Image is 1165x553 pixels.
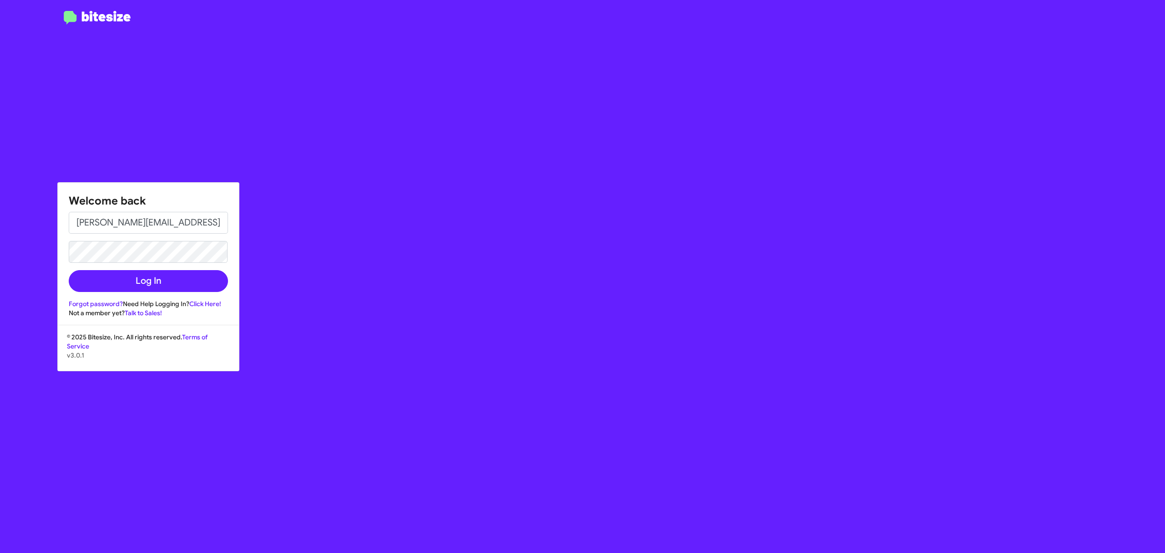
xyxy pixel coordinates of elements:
h1: Welcome back [69,194,228,208]
div: Need Help Logging In? [69,299,228,308]
a: Terms of Service [67,333,208,350]
button: Log In [69,270,228,292]
a: Talk to Sales! [125,309,162,317]
div: © 2025 Bitesize, Inc. All rights reserved. [58,333,239,371]
a: Click Here! [189,300,221,308]
p: v3.0.1 [67,351,230,360]
input: Email address [69,212,228,234]
a: Forgot password? [69,300,123,308]
div: Not a member yet? [69,308,228,317]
